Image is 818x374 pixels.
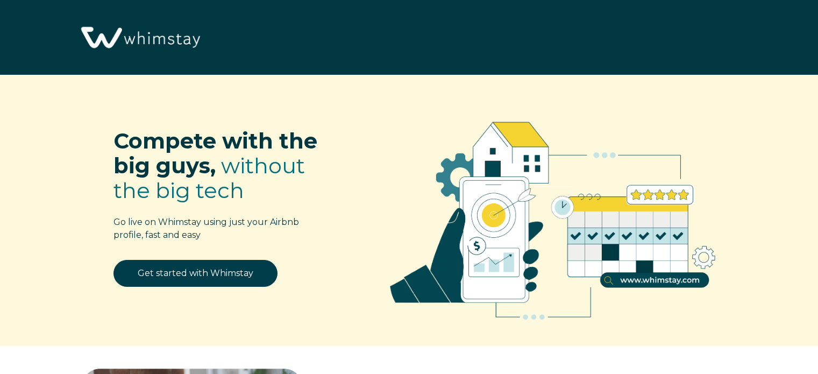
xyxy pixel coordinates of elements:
span: Go live on Whimstay using just your Airbnb profile, fast and easy [113,217,299,240]
img: Whimstay Logo-02 1 [75,5,204,71]
span: without the big tech [113,152,305,203]
span: Compete with the big guys, [113,128,317,179]
img: RBO Ilustrations-02 [364,91,742,340]
a: Get started with Whimstay [113,260,278,287]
